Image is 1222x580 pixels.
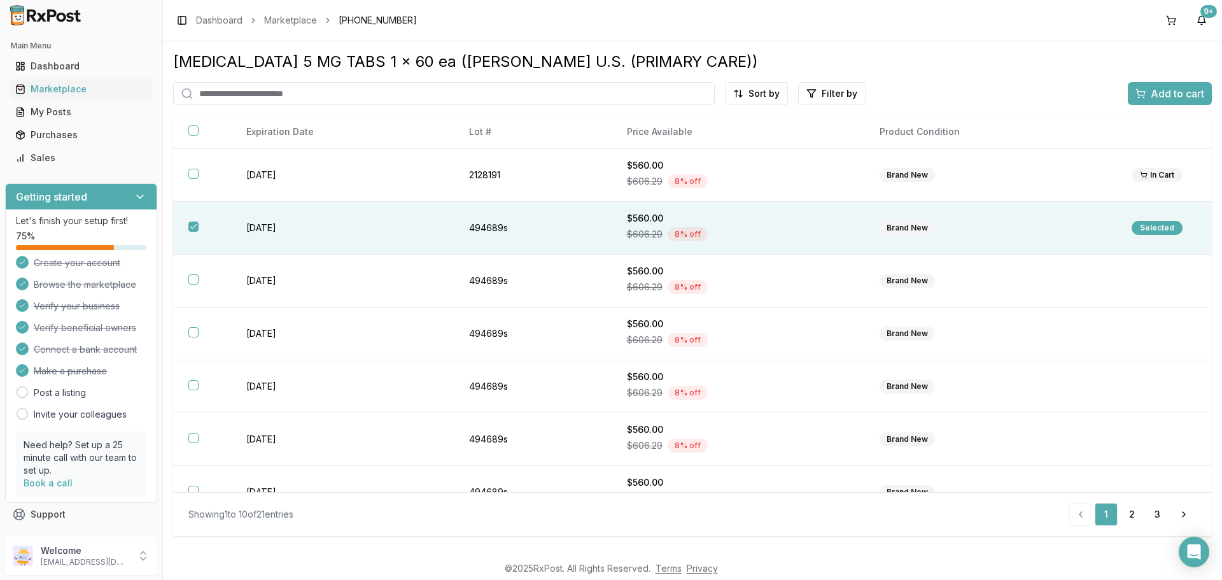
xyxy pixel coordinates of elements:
[627,423,850,436] div: $560.00
[1191,10,1212,31] button: 9+
[5,56,157,76] button: Dashboard
[627,265,850,278] div: $560.00
[5,526,157,549] button: Feedback
[24,477,73,488] a: Book a call
[5,79,157,99] button: Marketplace
[454,308,612,360] td: 494689s
[725,82,788,105] button: Sort by
[668,386,708,400] div: 8 % off
[864,115,1116,149] th: Product Condition
[231,413,454,466] td: [DATE]
[34,300,120,313] span: Verify your business
[196,14,242,27] a: Dashboard
[668,492,708,506] div: 8 % off
[880,327,935,341] div: Brand New
[454,202,612,255] td: 494689s
[10,101,152,124] a: My Posts
[627,318,850,330] div: $560.00
[454,413,612,466] td: 494689s
[454,360,612,413] td: 494689s
[748,87,780,100] span: Sort by
[34,278,136,291] span: Browse the marketplace
[880,432,935,446] div: Brand New
[454,115,612,149] th: Lot #
[822,87,857,100] span: Filter by
[196,14,417,27] nav: breadcrumb
[13,546,33,566] img: User avatar
[34,257,120,269] span: Create your account
[798,82,866,105] button: Filter by
[231,202,454,255] td: [DATE]
[1171,503,1197,526] a: Go to next page
[454,255,612,308] td: 494689s
[1069,503,1197,526] nav: pagination
[15,152,147,164] div: Sales
[880,168,935,182] div: Brand New
[5,148,157,168] button: Sales
[15,83,147,95] div: Marketplace
[627,175,663,188] span: $606.29
[31,531,74,544] span: Feedback
[687,563,718,574] a: Privacy
[627,492,663,505] span: $606.29
[5,503,157,526] button: Support
[41,544,129,557] p: Welcome
[16,215,146,227] p: Let's finish your setup first!
[627,212,850,225] div: $560.00
[668,174,708,188] div: 8 % off
[5,5,87,25] img: RxPost Logo
[1200,5,1217,18] div: 9+
[627,476,850,489] div: $560.00
[627,371,850,383] div: $560.00
[10,78,152,101] a: Marketplace
[627,334,663,346] span: $606.29
[612,115,865,149] th: Price Available
[15,60,147,73] div: Dashboard
[10,146,152,169] a: Sales
[34,386,86,399] a: Post a listing
[1151,86,1204,101] span: Add to cart
[34,322,136,334] span: Verify beneficial owners
[264,14,317,27] a: Marketplace
[668,333,708,347] div: 8 % off
[627,386,663,399] span: $606.29
[627,228,663,241] span: $606.29
[880,485,935,499] div: Brand New
[1095,503,1118,526] a: 1
[16,189,87,204] h3: Getting started
[668,439,708,453] div: 8 % off
[454,149,612,202] td: 2128191
[10,41,152,51] h2: Main Menu
[668,280,708,294] div: 8 % off
[880,274,935,288] div: Brand New
[34,343,137,356] span: Connect a bank account
[1179,537,1209,567] div: Open Intercom Messenger
[41,557,129,567] p: [EMAIL_ADDRESS][DOMAIN_NAME]
[656,563,682,574] a: Terms
[231,360,454,413] td: [DATE]
[880,379,935,393] div: Brand New
[627,281,663,294] span: $606.29
[668,227,708,241] div: 8 % off
[880,221,935,235] div: Brand New
[627,439,663,452] span: $606.29
[16,230,35,243] span: 75 %
[1132,168,1183,182] div: In Cart
[627,159,850,172] div: $560.00
[24,439,139,477] p: Need help? Set up a 25 minute call with our team to set up.
[1132,221,1183,235] div: Selected
[231,308,454,360] td: [DATE]
[10,55,152,78] a: Dashboard
[15,129,147,141] div: Purchases
[231,149,454,202] td: [DATE]
[231,466,454,519] td: [DATE]
[1128,82,1212,105] button: Add to cart
[34,408,127,421] a: Invite your colleagues
[5,125,157,145] button: Purchases
[15,106,147,118] div: My Posts
[454,466,612,519] td: 494689s
[188,508,293,521] div: Showing 1 to 10 of 21 entries
[1120,503,1143,526] a: 2
[10,124,152,146] a: Purchases
[5,102,157,122] button: My Posts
